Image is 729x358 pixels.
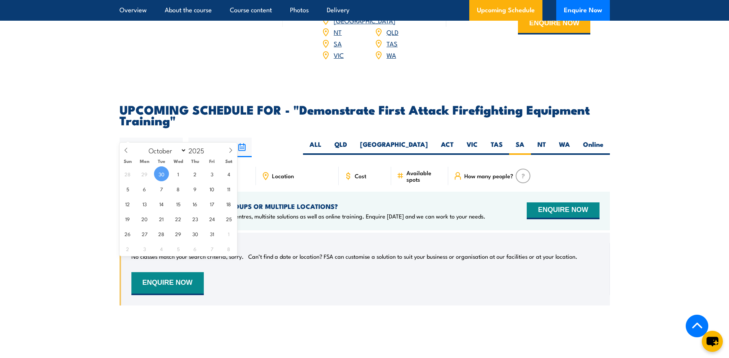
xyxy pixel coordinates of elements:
[120,138,183,157] input: From date
[460,140,484,155] label: VIC
[153,159,170,164] span: Tue
[577,140,610,155] label: Online
[205,181,220,196] span: October 10, 2025
[137,211,152,226] span: October 20, 2025
[434,140,460,155] label: ACT
[354,140,434,155] label: [GEOGRAPHIC_DATA]
[509,140,531,155] label: SA
[154,226,169,241] span: October 28, 2025
[387,27,398,36] a: QLD
[221,166,236,181] span: October 4, 2025
[170,159,187,164] span: Wed
[387,39,398,48] a: TAS
[187,146,212,155] input: Year
[221,241,236,256] span: November 8, 2025
[120,241,135,256] span: November 2, 2025
[205,196,220,211] span: October 17, 2025
[120,181,135,196] span: October 5, 2025
[221,226,236,241] span: November 1, 2025
[464,172,513,179] span: How many people?
[188,181,203,196] span: October 9, 2025
[120,159,136,164] span: Sun
[406,169,443,182] span: Available spots
[334,50,344,59] a: VIC
[131,253,244,260] p: No classes match your search criteria, sorry.
[205,166,220,181] span: October 3, 2025
[137,226,152,241] span: October 27, 2025
[120,104,610,125] h2: UPCOMING SCHEDULE FOR - "Demonstrate First Attack Firefighting Equipment Training"
[248,253,577,260] p: Can’t find a date or location? FSA can customise a solution to suit your business or organisation...
[188,226,203,241] span: October 30, 2025
[120,211,135,226] span: October 19, 2025
[334,16,395,25] a: [GEOGRAPHIC_DATA]
[531,140,552,155] label: NT
[171,166,186,181] span: October 1, 2025
[187,159,203,164] span: Thu
[137,166,152,181] span: September 29, 2025
[171,196,186,211] span: October 15, 2025
[303,140,328,155] label: ALL
[205,226,220,241] span: October 31, 2025
[137,241,152,256] span: November 3, 2025
[154,241,169,256] span: November 4, 2025
[334,27,342,36] a: NT
[154,166,169,181] span: September 30, 2025
[205,241,220,256] span: November 7, 2025
[131,212,485,220] p: We offer onsite training, training at our centres, multisite solutions as well as online training...
[334,39,342,48] a: SA
[171,181,186,196] span: October 8, 2025
[387,50,396,59] a: WA
[188,138,252,157] input: To date
[702,331,723,352] button: chat-button
[137,196,152,211] span: October 13, 2025
[154,196,169,211] span: October 14, 2025
[355,172,366,179] span: Cost
[136,159,153,164] span: Mon
[188,211,203,226] span: October 23, 2025
[188,241,203,256] span: November 6, 2025
[171,241,186,256] span: November 5, 2025
[220,159,237,164] span: Sat
[171,226,186,241] span: October 29, 2025
[188,166,203,181] span: October 2, 2025
[272,172,294,179] span: Location
[131,202,485,210] h4: NEED TRAINING FOR LARGER GROUPS OR MULTIPLE LOCATIONS?
[203,159,220,164] span: Fri
[145,145,187,155] select: Month
[188,196,203,211] span: October 16, 2025
[328,140,354,155] label: QLD
[527,202,599,219] button: ENQUIRE NOW
[120,196,135,211] span: October 12, 2025
[552,140,577,155] label: WA
[484,140,509,155] label: TAS
[221,196,236,211] span: October 18, 2025
[120,226,135,241] span: October 26, 2025
[154,211,169,226] span: October 21, 2025
[221,211,236,226] span: October 25, 2025
[171,211,186,226] span: October 22, 2025
[120,166,135,181] span: September 28, 2025
[205,211,220,226] span: October 24, 2025
[137,181,152,196] span: October 6, 2025
[518,14,590,34] button: ENQUIRE NOW
[154,181,169,196] span: October 7, 2025
[131,272,204,295] button: ENQUIRE NOW
[221,181,236,196] span: October 11, 2025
